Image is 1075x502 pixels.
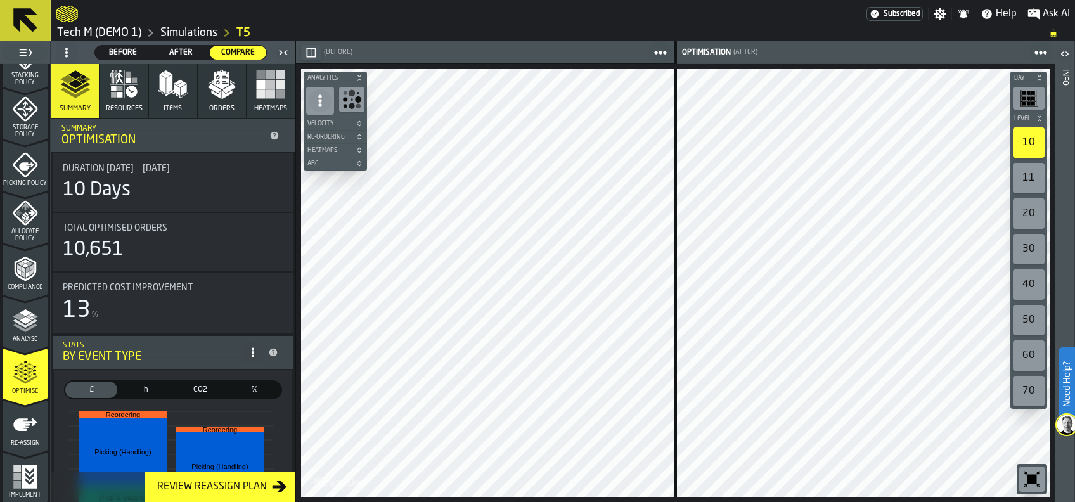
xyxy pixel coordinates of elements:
[324,48,352,56] span: (Before)
[3,180,48,187] span: Picking Policy
[56,25,1070,41] nav: Breadcrumb
[63,223,283,233] div: Title
[120,382,172,398] div: thumb
[1010,302,1047,338] div: button-toolbar-undefined
[231,384,278,396] span: %
[1043,6,1070,22] span: Ask AI
[152,479,272,494] div: Review Reassign Plan
[3,228,48,242] span: Allocate Policy
[1013,376,1045,406] div: 70
[304,72,367,84] button: button-
[733,48,757,56] span: (After)
[305,134,353,141] span: Re-Ordering
[106,105,143,113] span: Resources
[1010,231,1047,267] div: button-toolbar-undefined
[996,6,1017,22] span: Help
[274,45,292,60] label: button-toggle-Close me
[177,384,224,396] span: CO2
[3,284,48,291] span: Compliance
[229,382,281,398] div: thumb
[304,117,367,130] button: button-
[53,273,293,333] div: stat-Predicted Cost Improvement
[61,124,264,133] div: Summary
[3,492,48,499] span: Implement
[92,311,98,319] span: %
[209,105,235,113] span: Orders
[304,131,367,143] button: button-
[1013,340,1045,371] div: 60
[1022,469,1042,489] svg: Reset zoom and position
[164,105,182,113] span: Items
[1013,269,1045,300] div: 40
[3,440,48,447] span: Re-assign
[1010,267,1047,302] div: button-toolbar-undefined
[3,88,48,139] li: menu Storage Policy
[63,179,131,202] div: 10 Days
[305,120,353,127] span: Velocity
[145,472,295,502] button: button-Review Reassign Plan
[1010,72,1047,84] button: button-
[53,213,293,271] div: stat-Total Optimised Orders
[1060,349,1074,420] label: Need Help?
[1010,112,1047,125] button: button-
[884,10,920,18] span: Subscribed
[1010,196,1047,231] div: button-toolbar-undefined
[236,26,250,40] a: link-to-/wh/i/48b63d5b-7b01-4ac5-b36e-111296781b18/simulations/dff3a2cd-e2c8-47d3-a670-4d35f7897424
[254,105,287,113] span: Heatmaps
[63,164,170,174] span: Duration [DATE] — [DATE]
[68,384,115,396] span: £
[3,296,48,347] li: menu Analyse
[3,124,48,138] span: Storage Policy
[1013,163,1045,193] div: 11
[95,46,151,60] div: thumb
[61,133,264,147] div: Optimisation
[63,341,243,350] div: Stats
[1010,373,1047,409] div: button-toolbar-undefined
[63,298,91,323] div: 13
[64,380,119,399] label: button-switch-multi-Cost
[56,3,78,25] a: logo-header
[119,380,173,399] label: button-switch-multi-Time
[1013,198,1045,229] div: 20
[57,26,141,40] a: link-to-/wh/i/48b63d5b-7b01-4ac5-b36e-111296781b18
[3,348,48,399] li: menu Optimise
[94,45,152,60] label: button-switch-multi-Before
[3,140,48,191] li: menu Picking Policy
[3,336,48,343] span: Analyse
[1012,75,1033,82] span: Bay
[304,469,375,494] a: logo-header
[304,157,367,170] button: button-
[63,283,283,293] div: Title
[158,47,204,58] span: After
[3,72,48,86] span: Stacking Policy
[63,164,283,174] div: Title
[209,45,267,60] label: button-switch-multi-Compare
[160,26,217,40] a: link-to-/wh/i/48b63d5b-7b01-4ac5-b36e-111296781b18
[304,144,367,157] button: button-
[174,382,226,398] div: thumb
[210,46,266,60] div: thumb
[1010,125,1047,160] div: button-toolbar-undefined
[173,380,228,399] label: button-switch-multi-CO2
[63,283,193,293] span: Predicted Cost Improvement
[63,350,243,364] div: By event type
[3,400,48,451] li: menu Re-assign
[342,89,362,110] svg: Show Congestion
[3,192,48,243] li: menu Allocate Policy
[866,7,923,21] div: Menu Subscription
[301,45,321,60] button: button-
[1055,41,1074,502] header: Info
[228,380,282,399] label: button-switch-multi-Share
[305,147,353,154] span: Heatmaps
[679,48,731,57] div: Optimisation
[1010,160,1047,196] div: button-toolbar-undefined
[1013,234,1045,264] div: 30
[63,223,167,233] span: Total Optimised Orders
[1013,127,1045,158] div: 10
[952,8,975,20] label: button-toggle-Notifications
[3,36,48,87] li: menu Stacking Policy
[1056,44,1074,67] label: button-toggle-Open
